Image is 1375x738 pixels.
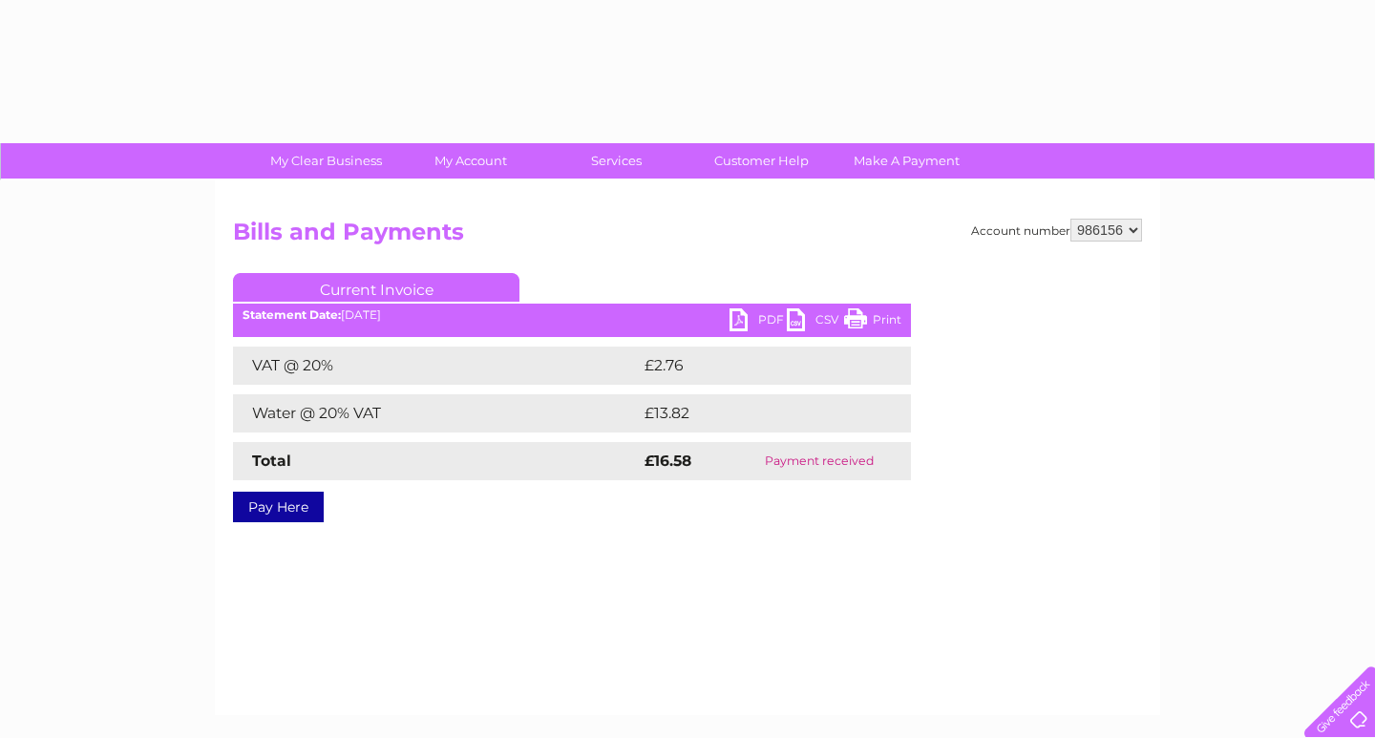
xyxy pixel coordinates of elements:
a: Customer Help [683,143,840,179]
h2: Bills and Payments [233,219,1142,255]
td: £13.82 [640,394,871,432]
a: CSV [787,308,844,336]
td: VAT @ 20% [233,347,640,385]
strong: £16.58 [645,452,691,470]
td: Water @ 20% VAT [233,394,640,432]
a: My Clear Business [247,143,405,179]
b: Statement Date: [243,307,341,322]
a: Pay Here [233,492,324,522]
a: Print [844,308,901,336]
a: Current Invoice [233,273,519,302]
a: PDF [730,308,787,336]
div: Account number [971,219,1142,242]
a: Make A Payment [828,143,985,179]
td: Payment received [728,442,911,480]
div: [DATE] [233,308,911,322]
td: £2.76 [640,347,866,385]
a: Services [538,143,695,179]
strong: Total [252,452,291,470]
a: My Account [392,143,550,179]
